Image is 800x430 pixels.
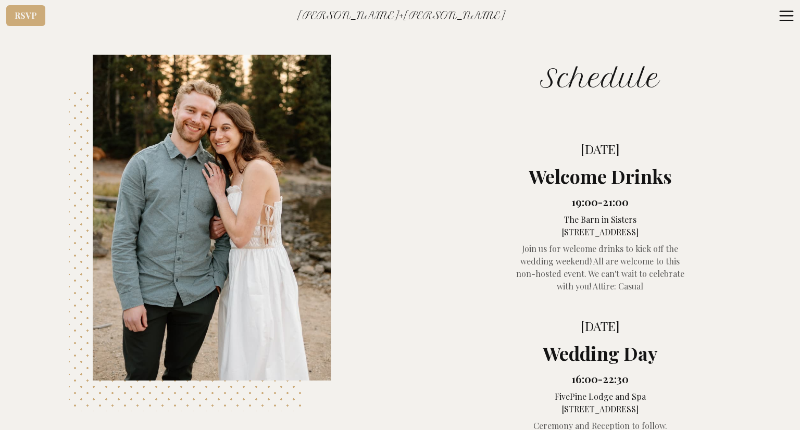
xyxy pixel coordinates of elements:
h1: Schedule [540,66,660,91]
div: [STREET_ADDRESS] [511,403,689,415]
span: Welcome Drinks [529,166,672,186]
span: [PERSON_NAME] + [PERSON_NAME] [297,10,506,21]
a: RSVP [6,5,45,26]
span: Wedding Day [543,343,658,363]
div: [STREET_ADDRESS] [511,226,689,238]
div: The Barn in Sisters [511,213,689,226]
div: 19:00 - 21:00 [511,195,689,209]
div: [DATE] [511,318,689,334]
div: FivePine Lodge and Spa [511,390,689,403]
div: [DATE] [511,141,689,157]
div: 16:00 - 22:30 [511,372,689,386]
span: Join us for welcome drinks to kick off the wedding weekend! All are welcome to this non-hosted ev... [516,243,686,292]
